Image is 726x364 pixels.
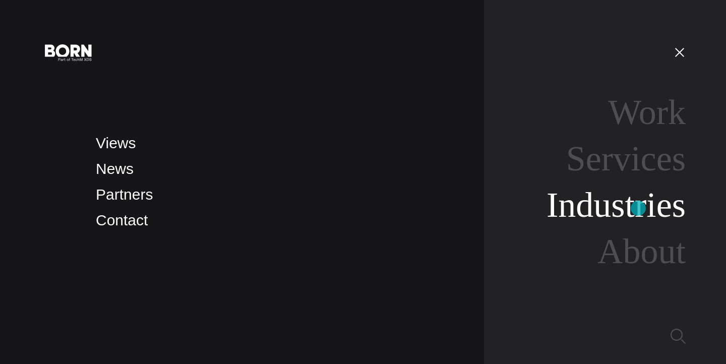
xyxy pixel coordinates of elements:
a: Views [96,135,136,151]
a: Industries [547,186,686,224]
img: Search [671,329,686,344]
a: Work [608,93,686,132]
a: About [597,232,686,271]
button: Open [668,41,692,63]
a: Contact [96,212,148,228]
a: Partners [96,186,153,203]
a: News [96,160,134,177]
a: Services [566,139,686,178]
